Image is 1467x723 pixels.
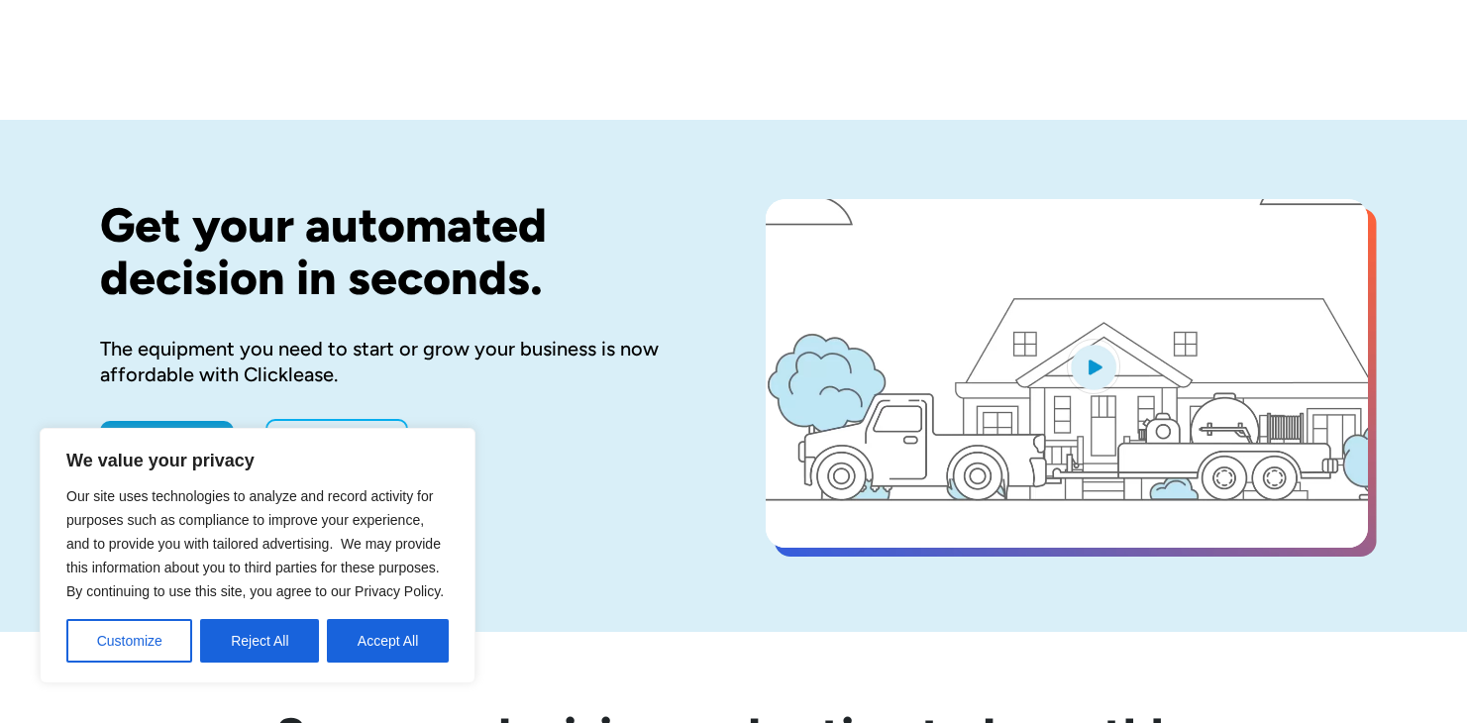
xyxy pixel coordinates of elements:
[265,419,408,463] a: Learn More
[1067,339,1120,394] img: Blue play button logo on a light blue circular background
[766,199,1368,548] a: open lightbox
[100,199,702,304] h1: Get your automated decision in seconds.
[200,619,319,663] button: Reject All
[66,619,192,663] button: Customize
[100,336,702,387] div: The equipment you need to start or grow your business is now affordable with Clicklease.
[40,428,475,683] div: We value your privacy
[100,421,234,461] a: Apply Now
[66,449,449,472] p: We value your privacy
[66,488,444,599] span: Our site uses technologies to analyze and record activity for purposes such as compliance to impr...
[327,619,449,663] button: Accept All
